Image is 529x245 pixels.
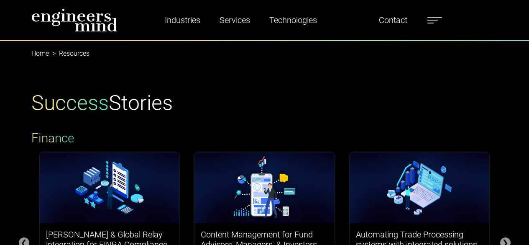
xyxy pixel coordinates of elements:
img: logos [40,152,180,223]
li: Resources [49,49,89,59]
span: Success [31,91,109,115]
a: Technologies [266,10,320,30]
a: Industries [161,10,204,30]
a: Home [31,49,49,57]
nav: breadcrumb [31,40,498,50]
a: Contact [376,10,411,30]
span: Finance [31,131,74,145]
img: logos [194,152,335,223]
img: logos [350,152,490,223]
img: logo [31,8,118,32]
a: Services [216,10,253,30]
h1: Stories [31,90,173,116]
